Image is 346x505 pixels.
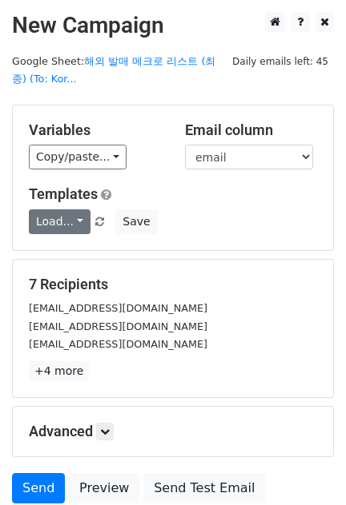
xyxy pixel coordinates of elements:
[115,209,157,234] button: Save
[29,423,317,440] h5: Advanced
[29,121,161,139] h5: Variables
[29,338,207,350] small: [EMAIL_ADDRESS][DOMAIN_NAME]
[29,185,98,202] a: Templates
[12,473,65,503] a: Send
[29,361,89,381] a: +4 more
[29,276,317,293] h5: 7 Recipients
[227,53,334,70] span: Daily emails left: 45
[143,473,265,503] a: Send Test Email
[12,55,215,85] a: 해외 발매 메크로 리스트 (최종) (To: Kor...
[266,428,346,505] iframe: Chat Widget
[29,209,91,234] a: Load...
[69,473,139,503] a: Preview
[12,55,215,85] small: Google Sheet:
[29,320,207,332] small: [EMAIL_ADDRESS][DOMAIN_NAME]
[29,302,207,314] small: [EMAIL_ADDRESS][DOMAIN_NAME]
[227,55,334,67] a: Daily emails left: 45
[12,12,334,39] h2: New Campaign
[185,121,317,139] h5: Email column
[29,145,127,169] a: Copy/paste...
